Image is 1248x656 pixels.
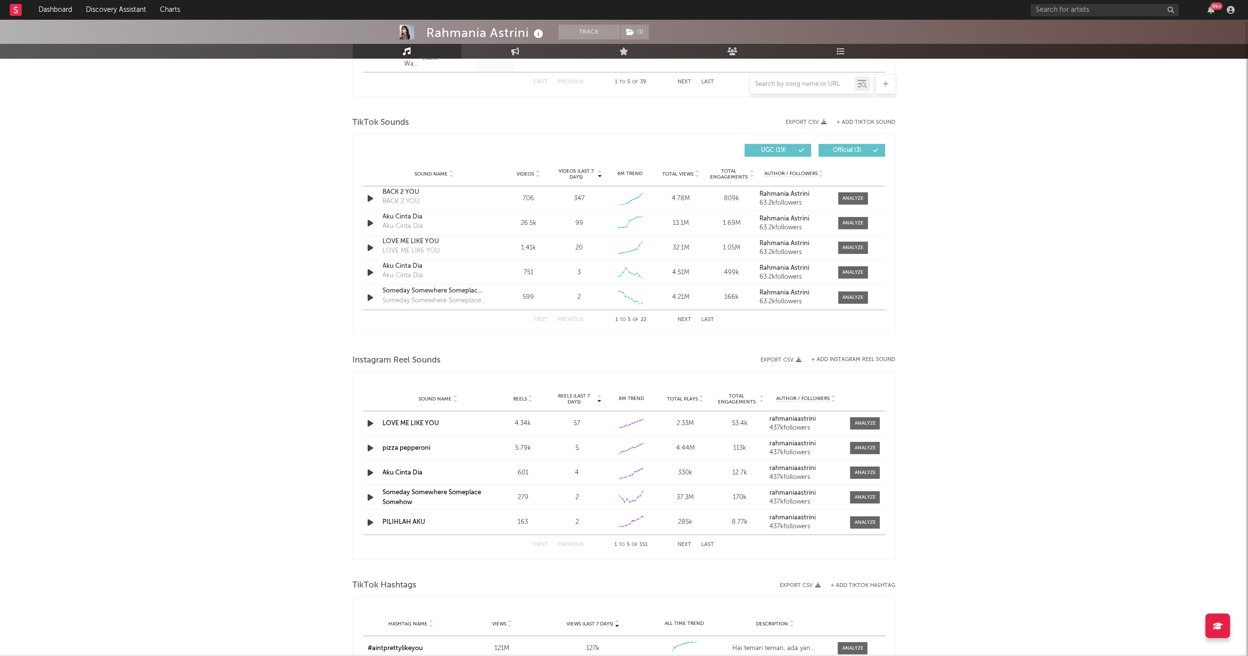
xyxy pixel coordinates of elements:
div: 499k [709,268,755,278]
strong: rahmaniaastrini [769,465,816,472]
a: #aintprettylikeyou [368,645,423,652]
a: rahmaniaastrini [769,490,843,497]
a: rahmaniaastrini [769,465,843,472]
div: 4.78M [658,194,704,204]
a: pizza pepperoni [383,445,431,451]
div: 809k [709,194,755,204]
div: 1 5 151 [604,539,658,551]
div: 53.4k [715,419,764,429]
div: 437k followers [769,425,843,432]
button: Previous [558,542,584,547]
span: Total Views [662,171,693,177]
span: Sound Name [418,396,452,402]
a: LOVE ME LIKE YOU [383,237,486,247]
div: 127k [550,644,637,654]
button: + Add TikTok Sound [827,120,896,125]
div: 3 [577,268,581,278]
a: Someday Somewhere Someplace Somehow [383,489,482,506]
div: Hai teman teman, ada yang seru nih, yuk ramaikan #TikTokFashionMonth pertama di [GEOGRAPHIC_DATA]... [732,644,819,654]
strong: rahmaniaastrini [769,440,816,447]
span: Reels (last 7 days) [553,393,596,405]
div: 63.2k followers [759,224,828,231]
button: Export CSV [786,119,827,125]
div: 1 5 22 [604,314,658,326]
strong: rahmaniaastrini [769,490,816,496]
div: 279 [498,493,548,503]
button: Previous [558,317,584,323]
a: Rahmania Astrini [759,265,828,272]
span: TikTok Sounds [353,117,410,129]
div: 599 [506,292,552,302]
div: 751 [506,268,552,278]
button: First [534,317,548,323]
div: 330k [661,468,710,478]
div: 8.77k [715,517,764,527]
span: UGC ( 19 ) [751,147,796,153]
span: to [619,543,625,547]
span: to [620,318,626,322]
div: 6M Trend [607,395,656,402]
div: Rahmania Astrini [427,25,546,41]
strong: rahmaniaastrini [769,514,816,521]
button: Export CSV [780,583,821,588]
div: 347 [574,194,585,204]
div: 163 [498,517,548,527]
button: 99+ [1208,6,1214,14]
span: Reels [513,396,527,402]
span: Views [492,621,506,627]
strong: Rahmania Astrini [759,290,809,296]
button: Last [702,542,715,547]
div: 2 [577,292,581,302]
a: PILIHLAH AKU [383,519,425,525]
a: Aku Cinta Dia [383,470,423,476]
div: 32.1M [658,243,704,253]
button: First [534,542,548,547]
div: 437k followers [769,499,843,506]
a: BACK 2 YOU [383,187,486,197]
strong: rahmaniaastrini [769,416,816,422]
div: 4 [553,468,602,478]
div: 99 + [1210,2,1223,10]
span: Total Plays [667,396,698,402]
input: Search for artists [1031,4,1179,16]
div: Aku Cinta Dia [383,271,423,281]
span: Hashtag Name [388,621,427,627]
a: Rahmania Astrini [759,290,828,296]
a: rahmaniaastrini [769,514,843,521]
div: 5 [553,443,602,453]
div: 437k followers [769,523,843,530]
button: Official(3) [819,144,885,157]
div: 2.33M [661,419,710,429]
div: Aku Cinta Dia [383,221,423,231]
button: Next [678,542,692,547]
a: Rahmania Astrini [759,240,828,247]
div: 63.2k followers [759,249,828,256]
span: Official ( 3 ) [825,147,870,153]
span: Videos [517,171,534,177]
a: Someday Somewhere Someplace Somehow [383,286,486,296]
button: Next [678,317,692,323]
div: 121M [459,644,545,654]
button: + Add TikTok Hashtag [821,583,896,588]
div: 437k followers [769,474,843,481]
div: 1.69M [709,219,755,228]
a: Rahmania Astrini [759,216,828,222]
button: + Add Instagram Reel Sound [812,357,896,363]
div: 26.5k [506,219,552,228]
button: UGC(19) [745,144,811,157]
div: 99 [575,219,583,228]
div: 63.2k followers [759,274,828,281]
div: 601 [498,468,548,478]
strong: Rahmania Astrini [759,265,809,271]
span: Total Engagements [709,168,749,180]
div: + Add Instagram Reel Sound [802,357,896,363]
button: Last [702,317,715,323]
div: 20 [575,243,583,253]
a: Aku Cinta Dia [383,212,486,222]
a: Aku Cinta Dia [383,261,486,271]
input: Search by song name or URL [751,80,855,88]
button: (1) [621,25,649,39]
div: 706 [506,194,552,204]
